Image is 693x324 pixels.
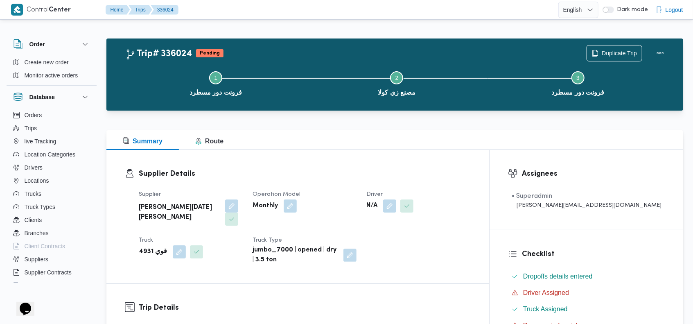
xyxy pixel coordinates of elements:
button: Order [13,39,90,49]
span: Dark mode [614,7,648,13]
b: N/A [366,201,377,211]
button: Actions [652,45,668,61]
span: live Tracking [25,136,56,146]
b: Monthly [253,201,278,211]
span: Truck Types [25,202,55,212]
span: Location Categories [25,150,76,159]
span: Dropoffs details entered [523,273,593,280]
button: Dropoffs details entered [508,270,665,283]
button: Duplicate Trip [587,45,642,61]
span: Duplicate Trip [602,48,637,58]
h3: Supplier Details [139,168,471,179]
button: فرونت دور مسطرد [488,61,668,104]
h3: Database [29,92,55,102]
button: Trucks [10,187,93,200]
span: Create new order [25,57,69,67]
button: Create new order [10,56,93,69]
b: jumbo_7000 | opened | dry | 3.5 ton [253,245,338,265]
b: [PERSON_NAME][DATE] [PERSON_NAME] [139,203,219,222]
b: Pending [200,51,220,56]
button: Locations [10,174,93,187]
button: Devices [10,279,93,292]
span: Truck Assigned [523,306,568,313]
span: Summary [123,138,163,145]
button: Truck Assigned [508,303,665,316]
span: Locations [25,176,49,186]
button: Driver Assigned [508,286,665,299]
span: Operation Model [253,192,300,197]
button: Logout [652,2,686,18]
span: Driver Assigned [523,289,569,296]
span: Driver Assigned [523,288,569,298]
span: Trips [25,123,37,133]
button: Branches [10,227,93,240]
div: Database [7,109,97,286]
span: فرونت دور مسطرد [551,88,604,97]
button: 336024 [151,5,178,15]
h3: Trip Details [139,302,471,313]
span: Branches [25,228,49,238]
span: Logout [666,5,683,15]
span: Client Contracts [25,241,65,251]
button: مصنع زي كولا [306,61,487,104]
span: • Superadmin mohamed.nabil@illa.com.eg [512,191,661,210]
h2: Trip# 336024 [125,49,192,59]
b: Center [49,7,71,13]
h3: Checklist [522,249,665,260]
span: Drivers [25,163,43,172]
button: Database [13,92,90,102]
span: فرونت دور مسطرد [190,88,242,97]
span: Dropoffs details entered [523,272,593,281]
button: Clients [10,213,93,227]
h3: Order [29,39,45,49]
span: Truck Assigned [523,304,568,314]
button: Truck Types [10,200,93,213]
button: Drivers [10,161,93,174]
span: Truck [139,238,153,243]
button: Trips [129,5,152,15]
span: Route [195,138,223,145]
button: Home [106,5,130,15]
button: Trips [10,122,93,135]
button: Client Contracts [10,240,93,253]
iframe: chat widget [8,291,34,316]
div: • Superadmin [512,191,661,201]
button: Monitor active orders [10,69,93,82]
span: Pending [196,49,223,57]
b: قوي 4931 [139,247,167,257]
button: Supplier Contracts [10,266,93,279]
span: Supplier Contracts [25,267,72,277]
span: Driver [366,192,383,197]
span: 3 [576,75,580,81]
button: Suppliers [10,253,93,266]
span: مصنع زي كولا [378,88,416,97]
div: Order [7,56,97,85]
span: Supplier [139,192,161,197]
span: 1 [214,75,217,81]
button: live Tracking [10,135,93,148]
span: Clients [25,215,42,225]
button: Orders [10,109,93,122]
span: Truck Type [253,238,282,243]
span: Devices [25,281,45,290]
button: Location Categories [10,148,93,161]
h3: Assignees [522,168,665,179]
span: Orders [25,110,42,120]
button: فرونت دور مسطرد [125,61,306,104]
span: Suppliers [25,254,48,264]
span: 2 [395,75,399,81]
img: X8yXhbKr1z7QwAAAABJRU5ErkJggg== [11,4,23,16]
div: [PERSON_NAME][EMAIL_ADDRESS][DOMAIN_NAME] [512,201,661,210]
span: Monitor active orders [25,70,78,80]
span: Trucks [25,189,41,199]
